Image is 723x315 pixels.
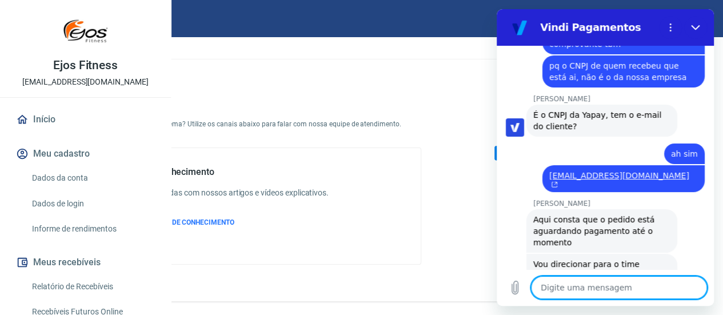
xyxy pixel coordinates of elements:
[27,217,157,241] a: Informe de rendimentos
[121,217,329,228] a: ACESSAR BASE DE CONHECIMENTO
[27,275,157,298] a: Relatório de Recebíveis
[668,8,709,29] button: Sair
[121,166,329,178] h5: Base de conhecimento
[14,250,157,275] button: Meus recebíveis
[64,96,421,110] h4: Fale conosco
[53,59,118,71] p: Ejos Fitness
[7,267,30,290] button: Carregar arquivo
[14,141,157,166] button: Meu cadastro
[14,107,157,132] a: Início
[27,166,157,190] a: Dados da conta
[64,119,421,129] p: Está com alguma dúvida ou problema? Utilize os canais abaixo para falar com nossa equipe de atend...
[472,78,645,230] img: Fale conosco
[121,187,329,199] h6: Tire suas dúvidas com nossos artigos e vídeos explicativos.
[497,9,714,306] iframe: Janela de mensagens
[27,192,157,216] a: Dados de login
[63,9,109,55] img: f9f87037-b612-4379-b4b8-ed35fc330cc9.jpeg
[22,76,149,88] p: [EMAIL_ADDRESS][DOMAIN_NAME]
[121,218,234,226] span: ACESSAR BASE DE CONHECIMENTO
